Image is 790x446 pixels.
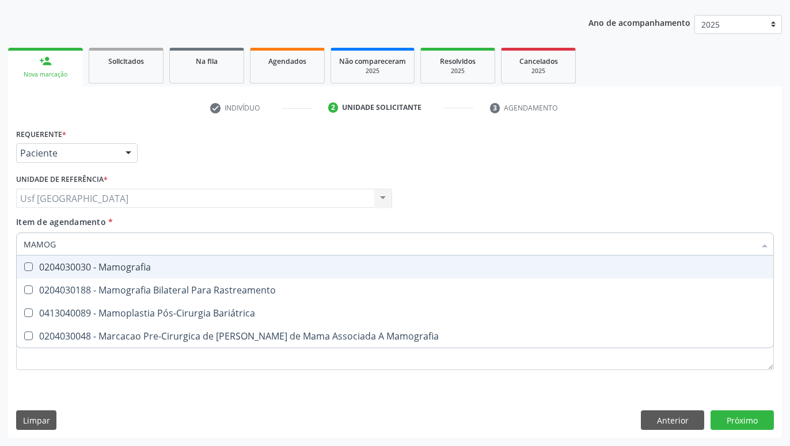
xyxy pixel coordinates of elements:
span: Cancelados [519,56,558,66]
span: Agendados [268,56,306,66]
div: 0413040089 - Mamoplastia Pós-Cirurgia Bariátrica [24,308,766,318]
div: 0204030188 - Mamografia Bilateral Para Rastreamento [24,285,766,295]
span: Na fila [196,56,218,66]
div: 0204030030 - Mamografia [24,262,766,272]
span: Paciente [20,147,114,159]
span: Resolvidos [440,56,476,66]
button: Anterior [641,410,704,430]
input: Buscar por procedimentos [24,232,755,256]
div: 2 [328,102,339,113]
div: 2025 [510,67,567,75]
div: 2025 [429,67,487,75]
span: Item de agendamento [16,216,106,227]
span: Não compareceram [339,56,406,66]
button: Próximo [711,410,774,430]
label: Unidade de referência [16,171,108,189]
div: person_add [39,55,52,67]
p: Ano de acompanhamento [588,15,690,29]
div: 2025 [339,67,406,75]
div: 0204030048 - Marcacao Pre-Cirurgica de [PERSON_NAME] de Mama Associada A Mamografia [24,331,766,341]
div: Nova marcação [16,70,75,79]
div: Unidade solicitante [342,102,421,113]
label: Requerente [16,125,66,143]
span: Solicitados [108,56,144,66]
